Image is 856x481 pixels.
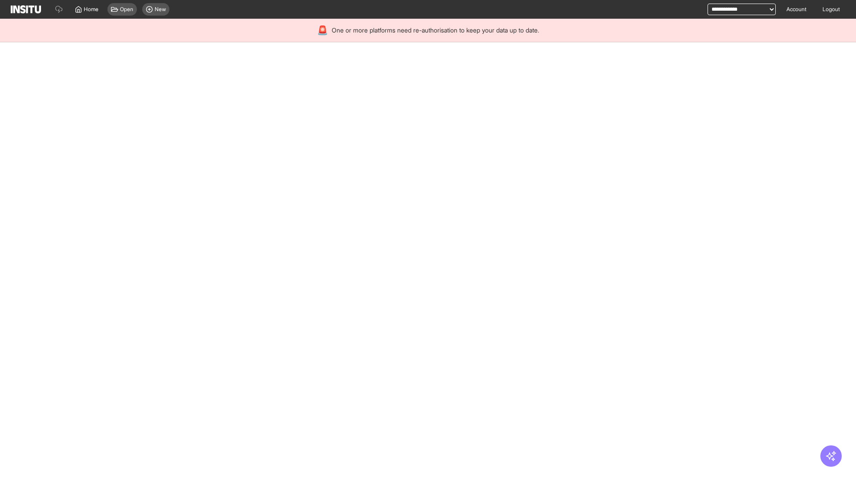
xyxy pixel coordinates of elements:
[155,6,166,13] span: New
[120,6,133,13] span: Open
[11,5,41,13] img: Logo
[332,26,539,35] span: One or more platforms need re-authorisation to keep your data up to date.
[317,24,328,37] div: 🚨
[84,6,99,13] span: Home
